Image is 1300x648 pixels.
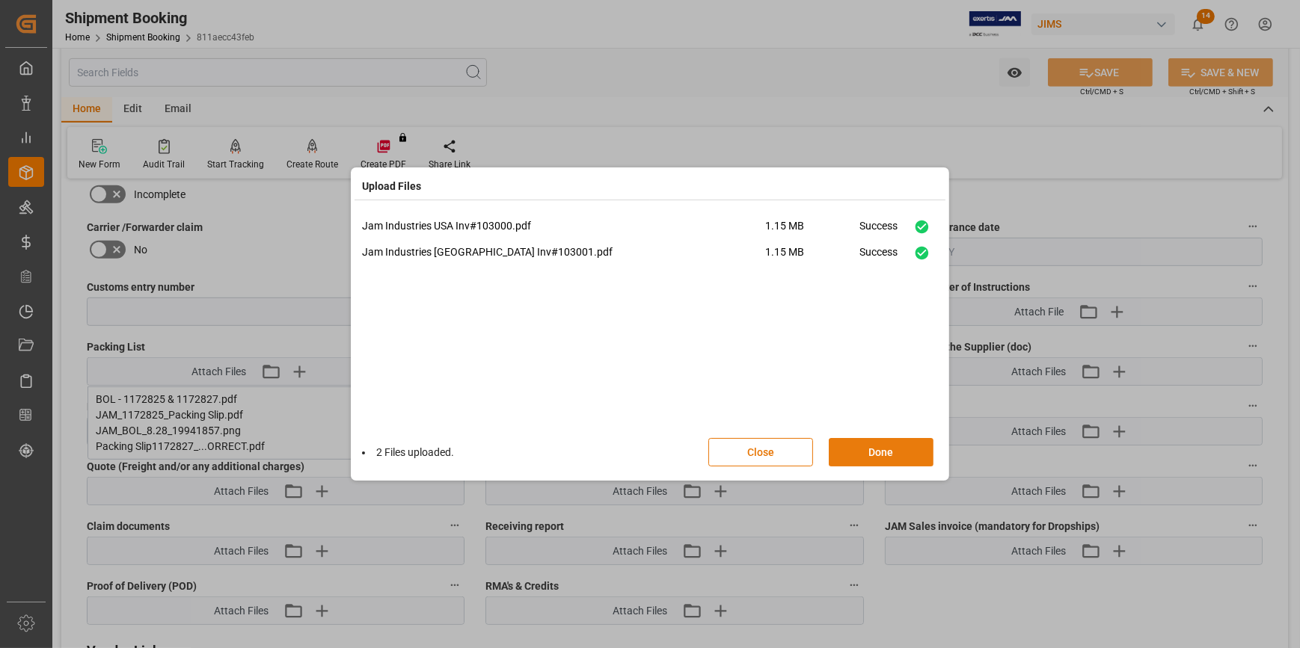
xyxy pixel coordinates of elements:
p: Jam Industries [GEOGRAPHIC_DATA] Inv#103001.pdf [362,244,765,260]
div: Success [859,244,898,271]
li: 2 Files uploaded. [362,445,454,460]
p: Jam Industries USA Inv#103000.pdf [362,218,765,234]
h4: Upload Files [362,179,421,194]
span: 1.15 MB [765,218,859,244]
span: 1.15 MB [765,244,859,271]
div: Success [859,218,898,244]
button: Done [829,438,933,466]
button: Close [708,438,813,466]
